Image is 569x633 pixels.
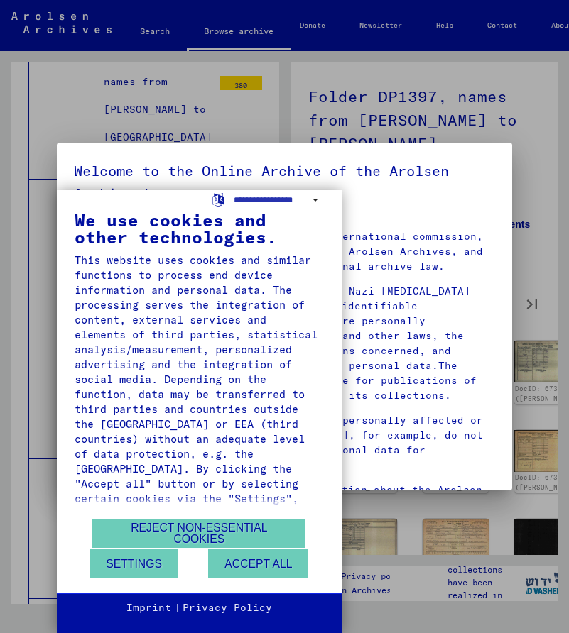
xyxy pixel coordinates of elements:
[92,519,305,548] button: Reject non-essential cookies
[126,601,171,615] a: Imprint
[208,549,308,578] button: Accept all
[75,211,324,246] div: We use cookies and other technologies.
[183,601,272,615] a: Privacy Policy
[75,253,324,580] div: This website uses cookies and similar functions to process end device information and personal da...
[90,549,178,578] button: Settings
